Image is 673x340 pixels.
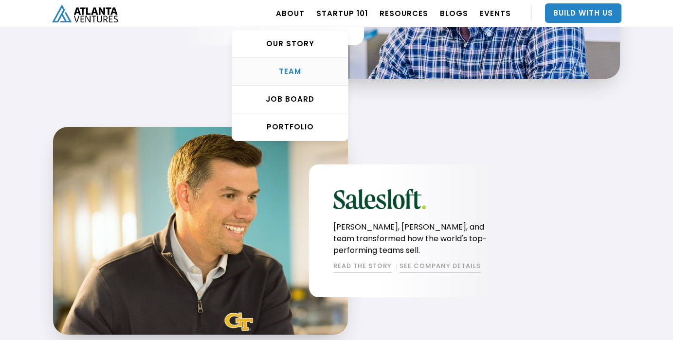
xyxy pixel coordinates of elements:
p: [PERSON_NAME], [PERSON_NAME], and team transformed how the world's top-performing teams sell. [333,222,505,257]
a: READ THE STORY [333,262,392,273]
div: | [395,262,396,273]
img: salesloft logo [333,189,426,209]
a: OUR STORY [232,30,348,58]
div: PORTFOLIO [232,122,348,132]
a: SEE COMPANY DETAILS [400,262,481,273]
div: Job Board [232,94,348,104]
div: TEAM [232,67,348,76]
a: Job Board [232,86,348,113]
a: TEAM [232,58,348,86]
img: Kyle Porter, CEO of SalesLoft [53,127,348,335]
a: Build With Us [545,3,621,23]
a: PORTFOLIO [232,113,348,141]
div: OUR STORY [232,39,348,49]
